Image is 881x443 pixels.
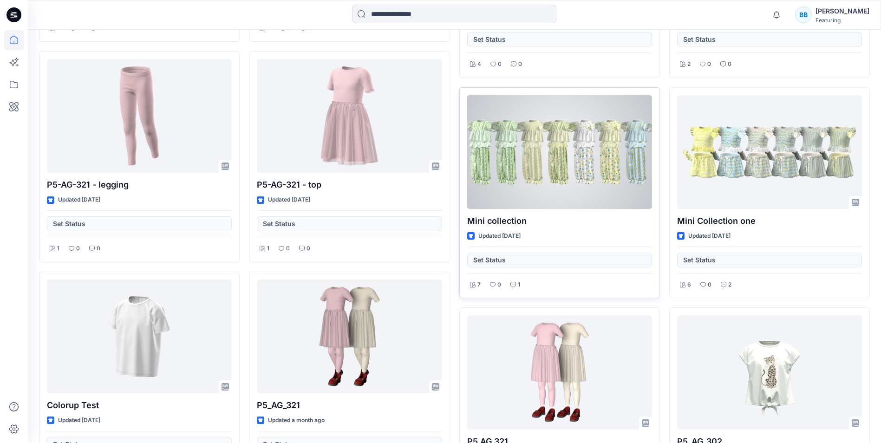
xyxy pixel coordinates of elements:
[257,59,442,173] a: P5-AG-321 - top
[728,59,731,69] p: 0
[76,244,80,254] p: 0
[707,59,711,69] p: 0
[708,280,711,290] p: 0
[477,59,481,69] p: 4
[687,59,691,69] p: 2
[257,280,442,393] a: P5_AG_321
[268,416,325,425] p: Updated a month ago
[467,215,652,228] p: Mini collection
[688,231,731,241] p: Updated [DATE]
[257,178,442,191] p: P5-AG-321 - top
[677,95,862,209] a: Mini Collection one
[467,95,652,209] a: Mini collection
[47,399,232,412] p: Colorup Test
[58,416,100,425] p: Updated [DATE]
[677,215,862,228] p: Mini Collection one
[478,231,521,241] p: Updated [DATE]
[795,7,812,23] div: BB
[97,244,100,254] p: 0
[518,59,522,69] p: 0
[47,178,232,191] p: P5-AG-321 - legging
[267,244,269,254] p: 1
[58,195,100,205] p: Updated [DATE]
[57,244,59,254] p: 1
[286,244,290,254] p: 0
[687,280,691,290] p: 6
[467,315,652,429] a: P5 AG 321
[816,6,869,17] div: [PERSON_NAME]
[268,195,310,205] p: Updated [DATE]
[47,280,232,393] a: Colorup Test
[47,59,232,173] a: P5-AG-321 - legging
[677,315,862,429] a: P5_AG_302
[728,280,731,290] p: 2
[497,280,501,290] p: 0
[498,59,502,69] p: 0
[816,17,869,24] div: Featuring
[477,280,481,290] p: 7
[518,280,520,290] p: 1
[257,399,442,412] p: P5_AG_321
[307,244,310,254] p: 0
